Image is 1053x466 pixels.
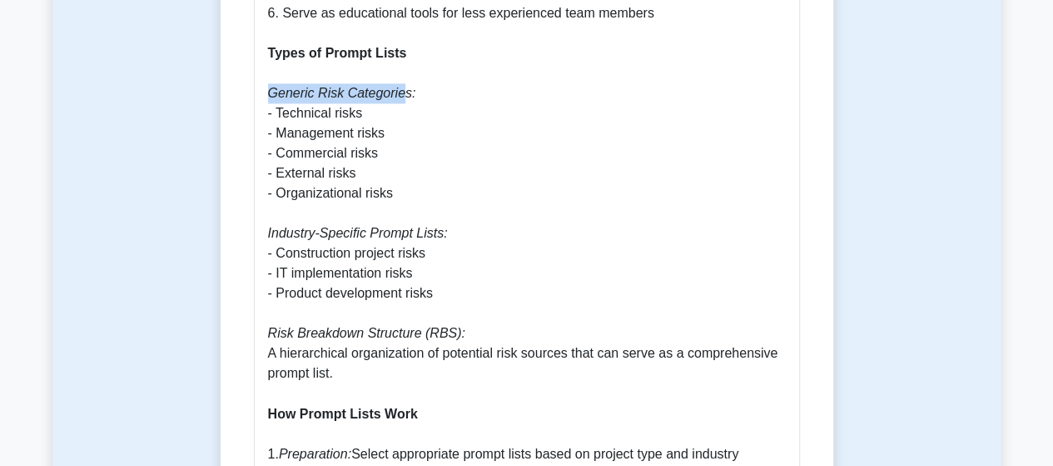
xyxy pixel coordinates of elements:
[268,406,418,420] b: How Prompt Lists Work
[268,46,407,60] b: Types of Prompt Lists
[268,226,448,240] i: Industry-Specific Prompt Lists:
[268,326,465,340] i: Risk Breakdown Structure (RBS):
[279,446,351,460] i: Preparation:
[268,86,416,100] i: Generic Risk Categories:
